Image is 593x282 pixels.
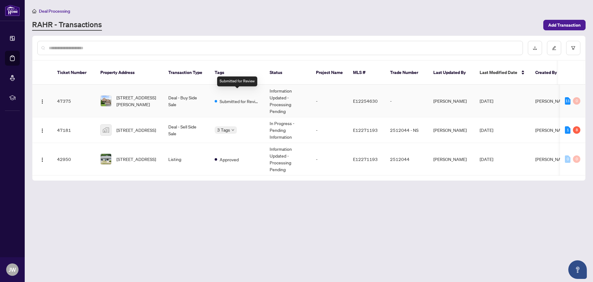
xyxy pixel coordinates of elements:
[428,117,475,143] td: [PERSON_NAME]
[533,46,537,50] span: download
[480,127,493,133] span: [DATE]
[548,20,581,30] span: Add Transaction
[571,46,575,50] span: filter
[52,61,95,85] th: Ticket Number
[116,94,158,108] span: [STREET_ADDRESS][PERSON_NAME]
[565,155,570,163] div: 0
[530,61,567,85] th: Created By
[348,61,385,85] th: MLS #
[95,61,163,85] th: Property Address
[40,99,45,104] img: Logo
[217,76,257,86] div: Submitted for Review
[535,98,569,104] span: [PERSON_NAME]
[163,117,210,143] td: Deal - Sell Side Sale
[353,156,378,162] span: E12271193
[163,143,210,176] td: Listing
[311,117,348,143] td: -
[220,156,239,163] span: Approved
[116,156,156,163] span: [STREET_ADDRESS]
[52,143,95,176] td: 42950
[385,117,428,143] td: 2512044 - NS
[565,126,570,134] div: 1
[573,126,580,134] div: 8
[5,5,20,16] img: logo
[265,143,311,176] td: Information Updated - Processing Pending
[37,96,47,106] button: Logo
[573,155,580,163] div: 0
[566,41,580,55] button: filter
[210,61,265,85] th: Tags
[428,143,475,176] td: [PERSON_NAME]
[428,85,475,117] td: [PERSON_NAME]
[311,85,348,117] td: -
[32,9,36,13] span: home
[265,85,311,117] td: Information Updated - Processing Pending
[535,127,569,133] span: [PERSON_NAME]
[40,128,45,133] img: Logo
[552,46,556,50] span: edit
[37,154,47,164] button: Logo
[385,85,428,117] td: -
[217,126,230,133] span: 3 Tags
[163,85,210,117] td: Deal - Buy Side Sale
[385,143,428,176] td: 2512044
[265,117,311,143] td: In Progress - Pending Information
[535,156,569,162] span: [PERSON_NAME]
[52,85,95,117] td: 47375
[231,128,234,132] span: down
[311,61,348,85] th: Project Name
[573,97,580,105] div: 0
[32,20,102,31] a: RAHR - Transactions
[40,157,45,162] img: Logo
[163,61,210,85] th: Transaction Type
[565,97,570,105] div: 11
[265,61,311,85] th: Status
[475,61,530,85] th: Last Modified Date
[39,8,70,14] span: Deal Processing
[385,61,428,85] th: Trade Number
[101,96,111,106] img: thumbnail-img
[37,125,47,135] button: Logo
[528,41,542,55] button: download
[311,143,348,176] td: -
[428,61,475,85] th: Last Updated By
[101,125,111,135] img: thumbnail-img
[543,20,586,30] button: Add Transaction
[116,127,156,133] span: [STREET_ADDRESS]
[101,154,111,164] img: thumbnail-img
[353,98,378,104] span: E12254630
[52,117,95,143] td: 47181
[353,127,378,133] span: E12271193
[480,156,493,162] span: [DATE]
[547,41,561,55] button: edit
[9,265,16,274] span: JW
[568,260,587,279] button: Open asap
[220,98,260,105] span: Submitted for Review
[480,69,517,76] span: Last Modified Date
[480,98,493,104] span: [DATE]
